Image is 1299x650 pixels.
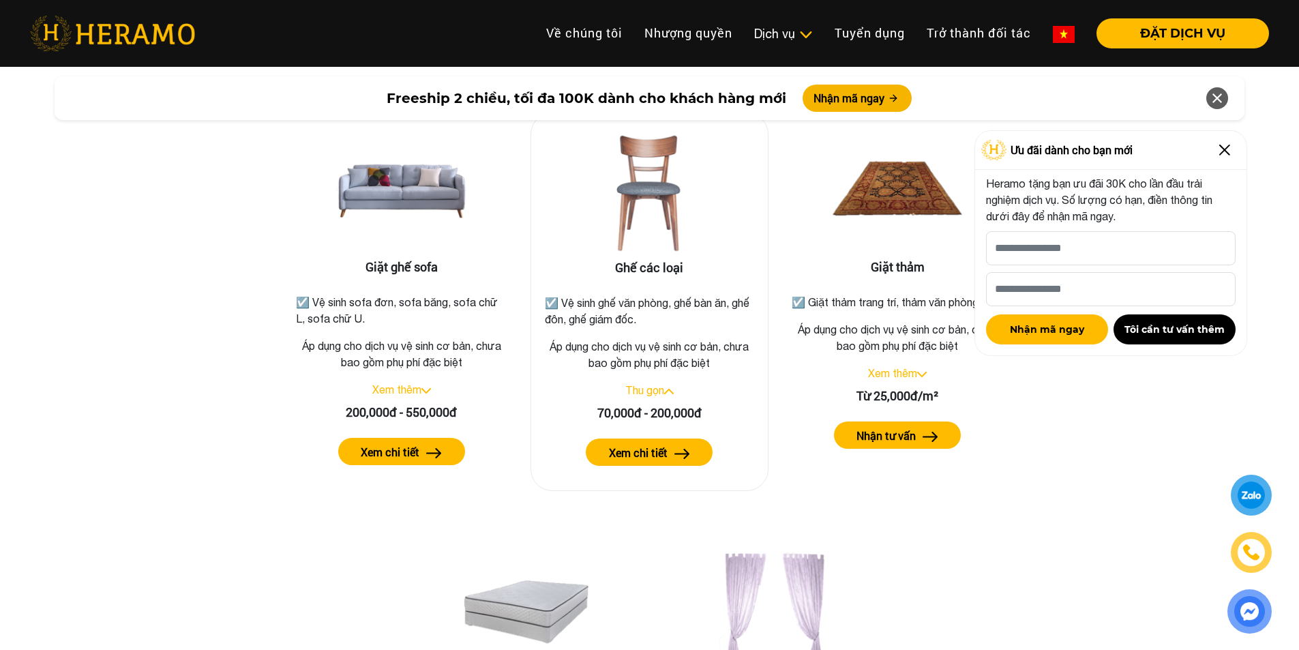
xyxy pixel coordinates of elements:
[625,384,664,396] a: Thu gọn
[1096,18,1269,48] button: ĐẶT DỊCH VỤ
[986,175,1236,224] p: Heramo tặng bạn ưu đãi 30K cho lần đầu trải nghiệm dịch vụ. Số lượng có hạn, điền thông tin dưới ...
[792,294,1003,310] p: ☑️ Giặt thảm trang trí, thảm văn phòng.
[609,445,668,461] label: Xem chi tiết
[1233,534,1270,571] a: phone-icon
[803,85,912,112] button: Nhận mã ngay
[296,294,507,327] p: ☑️ Vệ sinh sofa đơn, sofa băng, sofa chữ L, sofa chữ U.
[981,140,1007,160] img: Logo
[789,422,1006,449] a: Nhận tư vấn arrow
[789,260,1006,275] h3: Giặt thảm
[754,25,813,43] div: Dịch vụ
[293,260,510,275] h3: Giặt ghế sofa
[798,28,813,42] img: subToggleIcon
[664,389,674,394] img: arrow_up.svg
[824,18,916,48] a: Tuyển dụng
[30,16,195,51] img: heramo-logo.png
[834,422,961,449] button: Nhận tư vấn
[1086,27,1269,40] a: ĐẶT DỊCH VỤ
[674,449,690,459] img: arrow
[421,388,431,394] img: arrow_down.svg
[917,372,927,377] img: arrow_down.svg
[789,321,1006,354] p: Áp dụng cho dịch vụ vệ sinh cơ bản, chưa bao gồm phụ phí đặc biệt
[387,88,786,108] span: Freeship 2 chiều, tối đa 100K dành cho khách hàng mới
[1214,139,1236,161] img: Close
[293,438,510,465] a: Xem chi tiết arrow
[542,439,758,466] a: Xem chi tiết arrow
[535,18,633,48] a: Về chúng tôi
[789,387,1006,405] div: Từ 25,000đ/m²
[333,123,470,260] img: Giặt ghế sofa
[986,314,1108,344] button: Nhận mã ngay
[542,261,758,276] h3: Ghế các loại
[1244,545,1259,560] img: phone-icon
[868,367,917,379] a: Xem thêm
[1114,314,1236,344] button: Tôi cần tư vấn thêm
[426,448,442,458] img: arrow
[586,439,713,466] button: Xem chi tiết
[542,404,758,422] div: 70,000đ - 200,000đ
[633,18,743,48] a: Nhượng quyền
[361,444,419,460] label: Xem chi tiết
[856,428,916,444] label: Nhận tư vấn
[916,18,1042,48] a: Trở thành đối tác
[829,123,966,260] img: Giặt thảm
[542,338,758,371] p: Áp dụng cho dịch vụ vệ sinh cơ bản, chưa bao gồm phụ phí đặc biệt
[581,124,717,261] img: Ghế các loại
[293,338,510,370] p: Áp dụng cho dịch vụ vệ sinh cơ bản, chưa bao gồm phụ phí đặc biệt
[545,295,755,327] p: ☑️ Vệ sinh ghế văn phòng, ghế bàn ăn, ghế đôn, ghế giám đốc.
[1011,142,1133,158] span: Ưu đãi dành cho bạn mới
[1053,26,1075,43] img: vn-flag.png
[372,383,421,396] a: Xem thêm
[293,403,510,422] div: 200,000đ - 550,000đ
[923,432,938,442] img: arrow
[338,438,465,465] button: Xem chi tiết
